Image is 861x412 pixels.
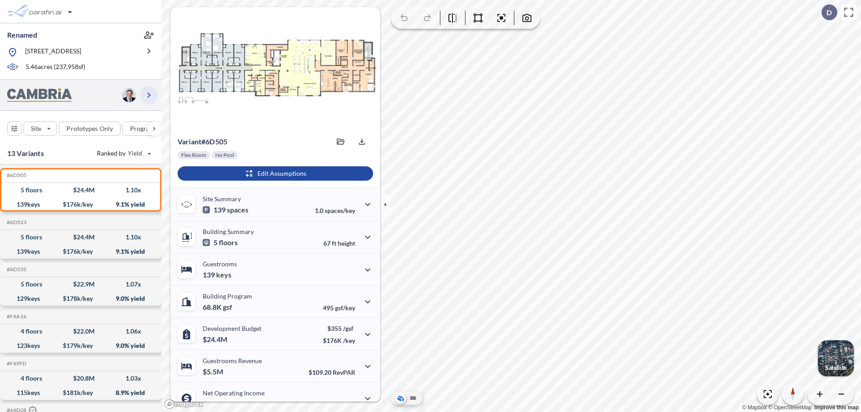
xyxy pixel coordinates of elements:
[395,393,406,403] button: Aerial View
[768,404,812,411] a: OpenStreetMap
[178,137,227,146] p: # 6d505
[203,292,252,300] p: Building Program
[408,393,418,403] button: Site Plan
[7,148,44,159] p: 13 Variants
[122,88,136,102] img: user logo
[90,146,157,160] button: Ranked by Yield
[5,313,26,320] h5: Click to copy the code
[31,124,41,133] p: Site
[203,335,229,344] p: $24.4M
[315,207,355,214] p: 1.0
[323,239,355,247] p: 67
[223,303,232,312] span: gsf
[203,195,241,203] p: Site Summary
[128,149,143,158] span: Yield
[257,169,306,178] p: Edit Assumptions
[335,304,355,312] span: gsf/key
[178,166,373,181] button: Edit Assumptions
[323,337,355,344] p: $176K
[219,238,238,247] span: floors
[164,399,204,409] a: Mapbox homepage
[7,30,37,40] p: Renamed
[338,239,355,247] span: height
[203,325,261,332] p: Development Budget
[203,260,237,268] p: Guestrooms
[66,124,113,133] p: Prototypes Only
[203,357,262,364] p: Guestrooms Revenue
[59,121,121,136] button: Prototypes Only
[203,399,225,408] p: $2.2M
[814,404,859,411] a: Improve this map
[343,337,355,344] span: /key
[122,121,171,136] button: Program
[332,239,336,247] span: ft
[818,340,854,376] button: Switcher ImageSatellite
[323,304,355,312] p: 495
[216,270,231,279] span: keys
[309,369,355,376] p: $109.20
[333,369,355,376] span: RevPAR
[7,88,72,102] img: BrandImage
[23,121,57,136] button: Site
[203,367,225,376] p: $5.5M
[335,401,355,408] span: margin
[130,124,155,133] p: Program
[742,404,767,411] a: Mapbox
[317,401,355,408] p: 40.0%
[203,238,238,247] p: 5
[26,62,85,72] p: 5.46 acres ( 237,958 sf)
[203,228,254,235] p: Building Summary
[215,152,234,159] p: No Pool
[5,172,26,178] h5: Click to copy the code
[818,340,854,376] img: Switcher Image
[181,152,206,159] p: Flex Room
[825,364,847,371] p: Satellite
[178,137,201,146] span: Variant
[25,47,81,58] p: [STREET_ADDRESS]
[5,266,26,273] h5: Click to copy the code
[5,219,26,226] h5: Click to copy the code
[325,207,355,214] span: spaces/key
[203,270,231,279] p: 139
[323,325,355,332] p: $355
[203,389,265,397] p: Net Operating Income
[5,360,26,367] h5: Click to copy the code
[203,303,232,312] p: 68.8K
[343,325,353,332] span: /gsf
[203,205,248,214] p: 139
[227,205,248,214] span: spaces
[826,9,832,17] p: D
